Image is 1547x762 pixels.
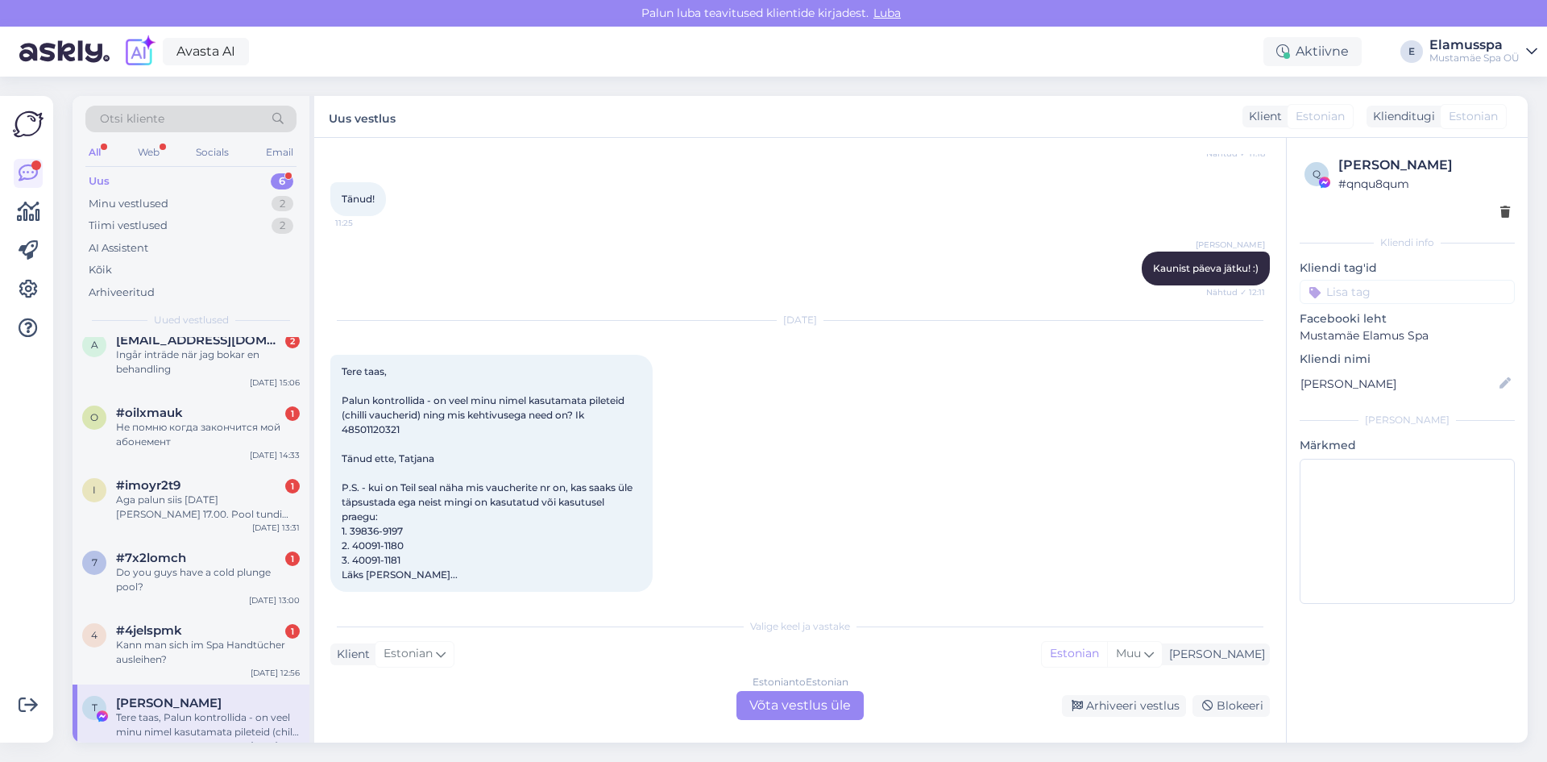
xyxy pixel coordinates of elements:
[89,240,148,256] div: AI Assistent
[116,710,300,739] div: Tere taas, Palun kontrollida - on veel minu nimel kasutamata pileteid (chilli vaucherid) ning mis...
[90,411,98,423] span: o
[285,334,300,348] div: 2
[92,556,97,568] span: 7
[1429,39,1520,52] div: Elamusspa
[1205,286,1265,298] span: Nähtud ✓ 12:11
[1042,642,1107,666] div: Estonian
[1367,108,1435,125] div: Klienditugi
[1300,235,1515,250] div: Kliendi info
[1300,351,1515,368] p: Kliendi nimi
[116,348,300,377] div: Ingår inträde när jag bokar en behandling
[116,551,186,565] span: #7x2lomch
[1062,695,1186,717] div: Arhiveeri vestlus
[252,522,300,534] div: [DATE] 13:31
[1196,239,1265,251] span: [PERSON_NAME]
[100,110,164,127] span: Otsi kliente
[116,493,300,522] div: Aga palun siis [DATE][PERSON_NAME] 17.00. Pool tundi massasi 2 inimest.
[1300,310,1515,327] p: Facebooki leht
[1429,52,1520,65] div: Mustamäe Spa OÜ
[251,667,300,679] div: [DATE] 12:56
[89,285,155,301] div: Arhiveeritud
[163,38,249,65] a: Avasta AI
[1153,262,1259,274] span: Kaunist päeva jätku! :)
[1205,148,1265,160] span: Nähtud ✓ 11:18
[116,638,300,667] div: Kann man sich im Spa Handtücher ausleihen?
[272,196,293,212] div: 2
[753,675,848,689] div: Estonian to Estonian
[272,218,293,234] div: 2
[271,173,293,189] div: 6
[1338,175,1510,193] div: # qnqu8qum
[93,484,96,496] span: i
[135,142,163,163] div: Web
[342,193,375,205] span: Tänud!
[1300,437,1515,454] p: Märkmed
[335,593,396,605] span: 12:38
[250,377,300,389] div: [DATE] 15:06
[1163,646,1265,663] div: [PERSON_NAME]
[869,6,906,20] span: Luba
[116,478,180,493] span: #imoyr2t9
[92,702,97,714] span: T
[89,218,168,234] div: Tiimi vestlused
[116,696,222,710] span: Tatjana Rozhkova
[116,333,284,348] span: amikarlsson54@gmail.com
[330,313,1270,327] div: [DATE]
[249,594,300,606] div: [DATE] 13:00
[1300,413,1515,427] div: [PERSON_NAME]
[154,313,229,327] span: Uued vestlused
[89,262,112,278] div: Kõik
[251,739,300,752] div: [DATE] 12:38
[330,619,1270,634] div: Valige keel ja vastake
[89,173,110,189] div: Uus
[1300,327,1515,344] p: Mustamäe Elamus Spa
[1263,37,1362,66] div: Aktiivne
[1400,40,1423,63] div: E
[1116,646,1141,660] span: Muu
[285,479,300,493] div: 1
[384,645,433,663] span: Estonian
[263,142,297,163] div: Email
[1300,260,1515,277] p: Kliendi tag'id
[1449,108,1498,125] span: Estonian
[116,420,300,449] div: Не помню когда закончится мой абонемент
[1192,695,1270,717] div: Blokeeri
[89,196,168,212] div: Minu vestlused
[85,142,104,163] div: All
[329,106,396,127] label: Uus vestlus
[342,365,635,581] span: Tere taas, Palun kontrollida - on veel minu nimel kasutamata pileteid (chilli vaucherid) ning mis...
[116,406,183,420] span: #oilxmauk
[1338,156,1510,175] div: [PERSON_NAME]
[1300,375,1496,393] input: Lisa nimi
[116,623,182,638] span: #4jelspmk
[1300,280,1515,304] input: Lisa tag
[1313,168,1321,180] span: q
[285,406,300,421] div: 1
[330,646,370,663] div: Klient
[116,565,300,594] div: Do you guys have a cold plunge pool?
[122,35,156,69] img: explore-ai
[285,624,300,639] div: 1
[250,449,300,461] div: [DATE] 14:33
[335,217,396,229] span: 11:25
[91,339,98,351] span: a
[91,629,97,641] span: 4
[13,109,44,139] img: Askly Logo
[285,552,300,566] div: 1
[1296,108,1345,125] span: Estonian
[736,691,864,720] div: Võta vestlus üle
[193,142,232,163] div: Socials
[1429,39,1537,65] a: ElamusspaMustamäe Spa OÜ
[1242,108,1282,125] div: Klient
